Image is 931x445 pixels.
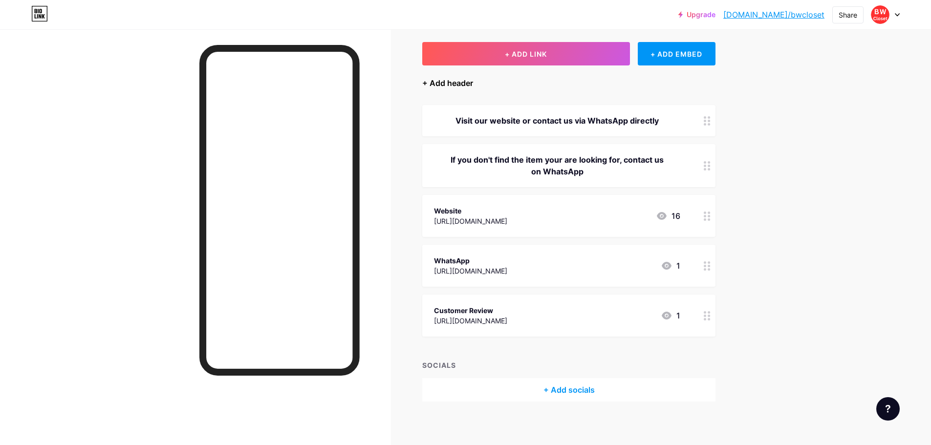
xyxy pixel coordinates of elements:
[434,206,507,216] div: Website
[656,210,680,222] div: 16
[839,10,857,20] div: Share
[434,316,507,326] div: [URL][DOMAIN_NAME]
[505,50,547,58] span: + ADD LINK
[434,115,680,127] div: Visit our website or contact us via WhatsApp directly
[434,216,507,226] div: [URL][DOMAIN_NAME]
[422,77,473,89] div: + Add header
[422,378,715,402] div: + Add socials
[678,11,715,19] a: Upgrade
[434,255,507,266] div: WhatsApp
[422,42,630,65] button: + ADD LINK
[422,360,715,370] div: SOCIALS
[638,42,715,65] div: + ADD EMBED
[434,266,507,276] div: [URL][DOMAIN_NAME]
[723,9,824,21] a: [DOMAIN_NAME]/bwcloset
[871,5,889,24] img: bwcloset
[661,260,680,272] div: 1
[661,310,680,321] div: 1
[434,305,507,316] div: Customer Review
[434,154,680,177] div: If you don't find the item your are looking for, contact us on WhatsApp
